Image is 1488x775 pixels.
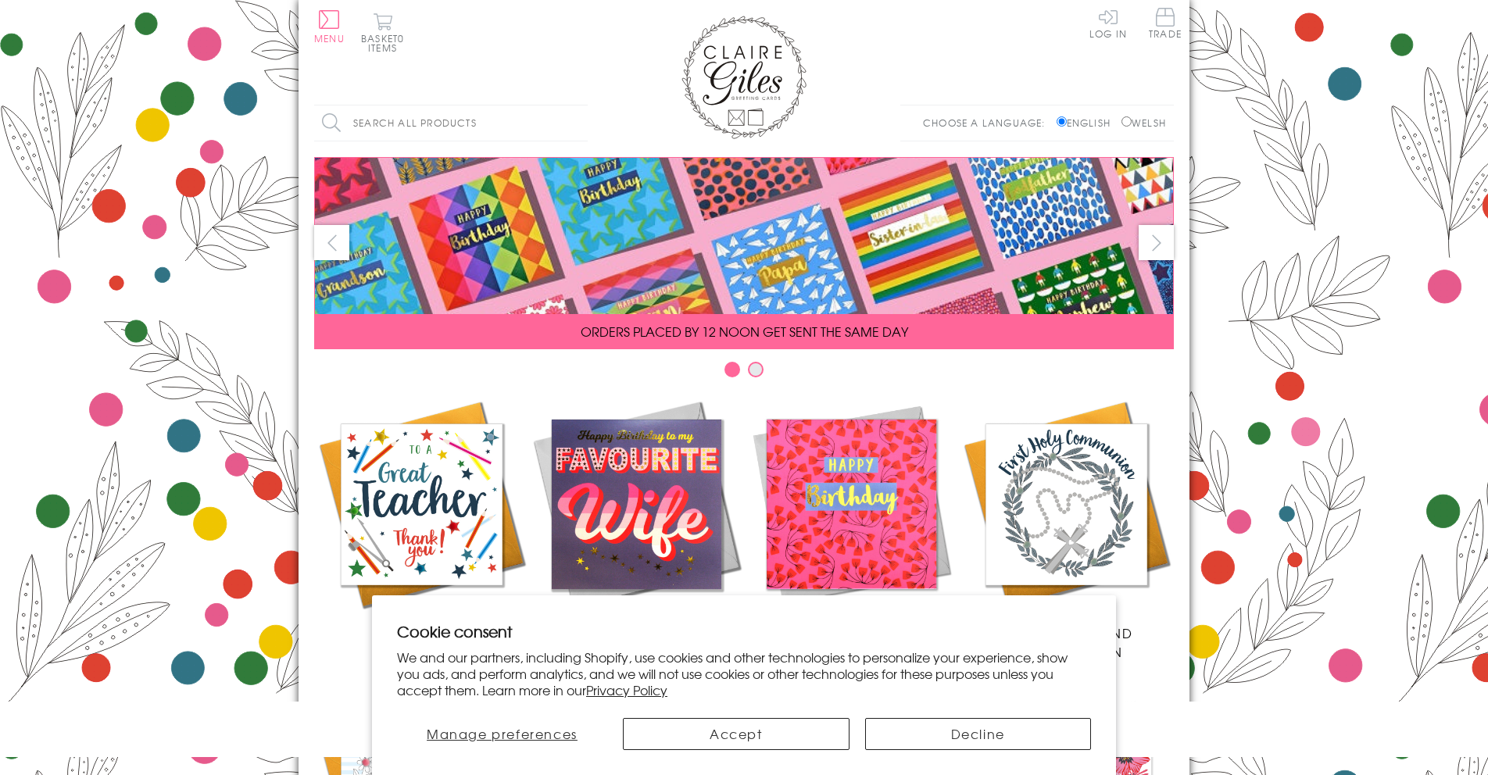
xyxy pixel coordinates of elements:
[959,397,1174,661] a: Communion and Confirmation
[1057,116,1118,130] label: English
[314,105,588,141] input: Search all products
[314,31,345,45] span: Menu
[314,397,529,642] a: Academic
[724,362,740,377] button: Carousel Page 1 (Current Slide)
[1121,116,1132,127] input: Welsh
[1149,8,1182,41] a: Trade
[368,31,404,55] span: 0 items
[586,680,667,699] a: Privacy Policy
[1139,225,1174,260] button: next
[1121,116,1166,130] label: Welsh
[623,718,850,750] button: Accept
[681,16,807,139] img: Claire Giles Greetings Cards
[529,397,744,642] a: New Releases
[361,12,404,52] button: Basket0 items
[397,649,1091,698] p: We and our partners, including Shopify, use cookies and other technologies to personalize your ex...
[397,620,1091,642] h2: Cookie consent
[427,724,578,743] span: Manage preferences
[314,10,345,43] button: Menu
[581,322,908,341] span: ORDERS PLACED BY 12 NOON GET SENT THE SAME DAY
[397,718,607,750] button: Manage preferences
[865,718,1092,750] button: Decline
[1089,8,1127,38] a: Log In
[314,361,1174,385] div: Carousel Pagination
[1057,116,1067,127] input: English
[572,105,588,141] input: Search
[748,362,764,377] button: Carousel Page 2
[1149,8,1182,38] span: Trade
[923,116,1053,130] p: Choose a language:
[314,225,349,260] button: prev
[744,397,959,642] a: Birthdays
